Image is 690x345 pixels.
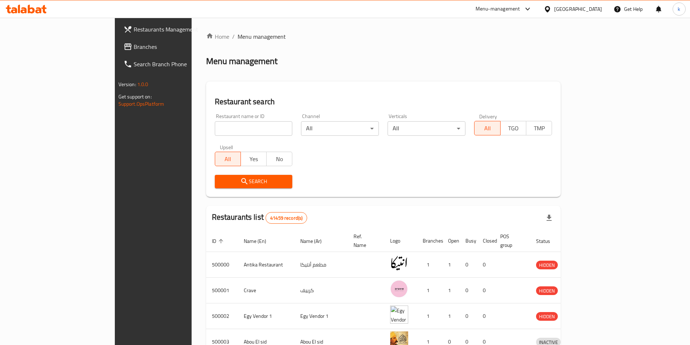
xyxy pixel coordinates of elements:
[529,123,549,134] span: TMP
[384,230,417,252] th: Logo
[526,121,552,135] button: TMP
[238,303,294,329] td: Egy Vendor 1
[221,177,287,186] span: Search
[479,114,497,119] label: Delivery
[238,278,294,303] td: Crave
[118,80,136,89] span: Version:
[442,278,460,303] td: 1
[460,230,477,252] th: Busy
[118,92,152,101] span: Get support on:
[536,261,558,269] span: HIDDEN
[215,152,241,166] button: All
[212,212,308,224] h2: Restaurants list
[265,212,307,224] div: Total records count
[118,38,230,55] a: Branches
[417,303,442,329] td: 1
[134,25,224,34] span: Restaurants Management
[460,278,477,303] td: 0
[477,278,494,303] td: 0
[536,312,558,321] span: HIDDEN
[460,252,477,278] td: 0
[500,232,522,249] span: POS group
[134,60,224,68] span: Search Branch Phone
[474,121,500,135] button: All
[477,123,497,134] span: All
[442,252,460,278] td: 1
[244,237,276,245] span: Name (En)
[244,154,264,164] span: Yes
[206,55,277,67] h2: Menu management
[238,32,286,41] span: Menu management
[294,252,348,278] td: مطعم أنتيكا
[536,237,560,245] span: Status
[477,252,494,278] td: 0
[354,232,376,249] span: Ref. Name
[477,230,494,252] th: Closed
[554,5,602,13] div: [GEOGRAPHIC_DATA]
[417,252,442,278] td: 1
[218,154,238,164] span: All
[540,209,558,227] div: Export file
[417,230,442,252] th: Branches
[118,55,230,73] a: Search Branch Phone
[266,215,307,222] span: 41459 record(s)
[503,123,523,134] span: TGO
[232,32,235,41] li: /
[417,278,442,303] td: 1
[212,237,226,245] span: ID
[134,42,224,51] span: Branches
[301,121,379,136] div: All
[442,230,460,252] th: Open
[536,287,558,295] span: HIDDEN
[266,152,292,166] button: No
[390,280,408,298] img: Crave
[241,152,267,166] button: Yes
[294,303,348,329] td: Egy Vendor 1
[476,5,520,13] div: Menu-management
[678,5,680,13] span: k
[300,237,331,245] span: Name (Ar)
[536,312,558,321] div: HIDDEN
[460,303,477,329] td: 0
[118,99,164,109] a: Support.OpsPlatform
[220,144,233,150] label: Upsell
[215,96,552,107] h2: Restaurant search
[137,80,149,89] span: 1.0.0
[500,121,526,135] button: TGO
[390,254,408,272] img: Antika Restaurant
[477,303,494,329] td: 0
[118,21,230,38] a: Restaurants Management
[294,278,348,303] td: كرييف
[206,32,561,41] nav: breadcrumb
[442,303,460,329] td: 1
[269,154,289,164] span: No
[390,306,408,324] img: Egy Vendor 1
[388,121,465,136] div: All
[238,252,294,278] td: Antika Restaurant
[215,121,293,136] input: Search for restaurant name or ID..
[215,175,293,188] button: Search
